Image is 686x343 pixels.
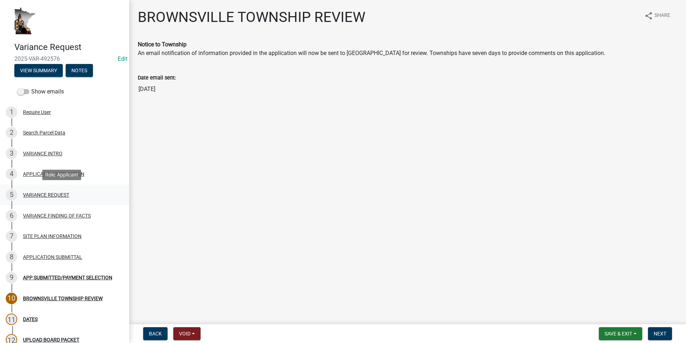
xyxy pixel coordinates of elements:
[173,327,201,340] button: Void
[143,327,168,340] button: Back
[6,210,17,221] div: 6
[14,68,63,74] wm-modal-confirm: Summary
[6,168,17,180] div: 4
[17,87,64,96] label: Show emails
[23,130,65,135] div: Search Parcel Data
[23,234,81,239] div: SITE PLAN INFORMATION
[66,64,93,77] button: Notes
[6,148,17,159] div: 3
[644,12,653,20] i: share
[179,331,191,337] span: Void
[14,64,63,77] button: View Summary
[118,55,127,62] wm-modal-confirm: Edit Application Number
[14,42,123,52] h4: Variance Request
[6,230,17,242] div: 7
[118,55,127,62] a: Edit
[42,170,81,180] div: Role: Applicant
[654,12,670,20] span: Share
[23,255,82,260] div: APPLICATION SUBMITTAL
[6,189,17,201] div: 5
[149,331,162,337] span: Back
[138,76,176,81] label: Date email sent:
[6,127,17,138] div: 2
[23,317,38,322] div: DATES
[23,171,84,177] div: APPLICANT INFORMATION
[654,331,666,337] span: Next
[14,55,115,62] span: 2025-VAR-492576
[639,9,676,23] button: shareShare
[138,40,677,58] div: An email notification of information provided in the application will now be sent to [GEOGRAPHIC_...
[138,41,187,48] b: Notice to Township
[23,151,62,156] div: VARIANCE INTRO
[138,9,365,26] h1: BROWNSVILLE TOWNSHIP REVIEW
[23,296,103,301] div: BROWNSVILLE TOWNSHIP REVIEW
[23,192,69,197] div: VARIANCE REQUEST
[6,314,17,325] div: 11
[6,272,17,283] div: 9
[605,331,632,337] span: Save & Exit
[599,327,642,340] button: Save & Exit
[66,68,93,74] wm-modal-confirm: Notes
[6,106,17,118] div: 1
[14,8,36,35] img: Houston County, Minnesota
[23,213,91,218] div: VARIANCE FINDING OF FACTS
[6,251,17,263] div: 8
[23,110,51,115] div: Require User
[23,275,112,280] div: APP SUBMITTED/PAYMENT SELECTION
[23,337,79,342] div: UPLOAD BOARD PACKET
[648,327,672,340] button: Next
[6,293,17,304] div: 10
